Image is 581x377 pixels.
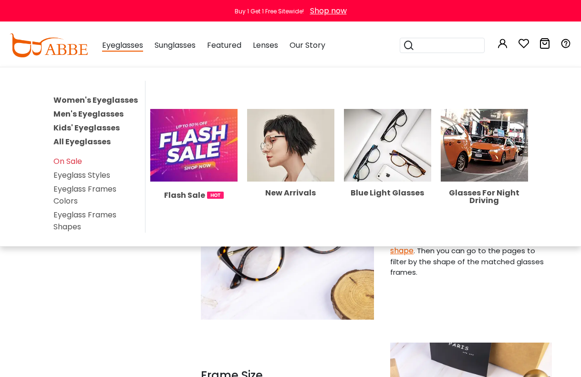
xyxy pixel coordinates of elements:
[53,108,124,119] a: Men's Eyeglasses
[247,139,334,196] a: New Arrivals
[102,40,143,52] span: Eyeglasses
[290,40,325,51] span: Our Story
[53,183,116,206] a: Eyeglass Frames Colors
[207,192,224,199] img: 1724998894317IetNH.gif
[150,139,238,201] a: Flash Sale
[155,40,196,51] span: Sunglasses
[390,233,537,256] a: glasses for your face shape
[310,5,347,17] div: Shop now
[10,33,88,57] img: abbeglasses.com
[150,109,238,181] img: Flash Sale
[253,40,278,51] span: Lenses
[207,40,241,51] span: Featured
[53,156,82,167] a: On Sale
[53,170,110,181] a: Eyeglass Styles
[53,122,120,133] a: Kids' Eyeglasses
[53,136,111,147] a: All Eyeglasses
[344,139,431,196] a: Blue Light Glasses
[305,5,347,16] a: Shop now
[53,209,116,232] a: Eyeglass Frames Shapes
[247,189,334,197] div: New Arrivals
[344,189,431,197] div: Blue Light Glasses
[441,109,528,181] img: Glasses For Night Driving
[235,7,304,16] div: Buy 1 Get 1 Free Sitewide!
[441,139,528,204] a: Glasses For Night Driving
[344,109,431,181] img: Blue Light Glasses
[247,109,334,181] img: New Arrivals
[164,189,205,201] span: Flash Sale
[441,189,528,205] div: Glasses For Night Driving
[53,95,138,106] a: Women's Eyeglasses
